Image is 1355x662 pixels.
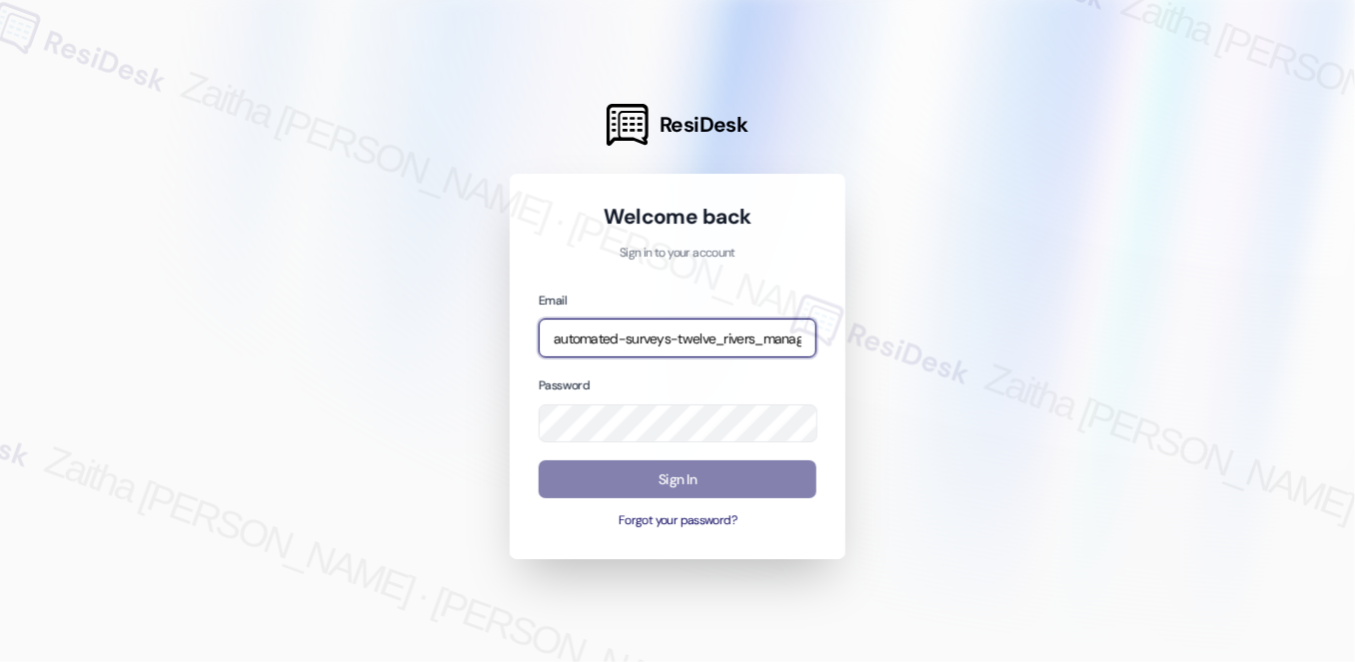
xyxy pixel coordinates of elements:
[660,111,748,139] span: ResiDesk
[539,293,567,309] label: Email
[539,377,590,393] label: Password
[539,319,816,357] input: name@example.com
[539,245,816,263] p: Sign in to your account
[539,203,816,231] h1: Welcome back
[539,460,816,499] button: Sign In
[539,512,816,530] button: Forgot your password?
[607,104,649,146] img: ResiDesk Logo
